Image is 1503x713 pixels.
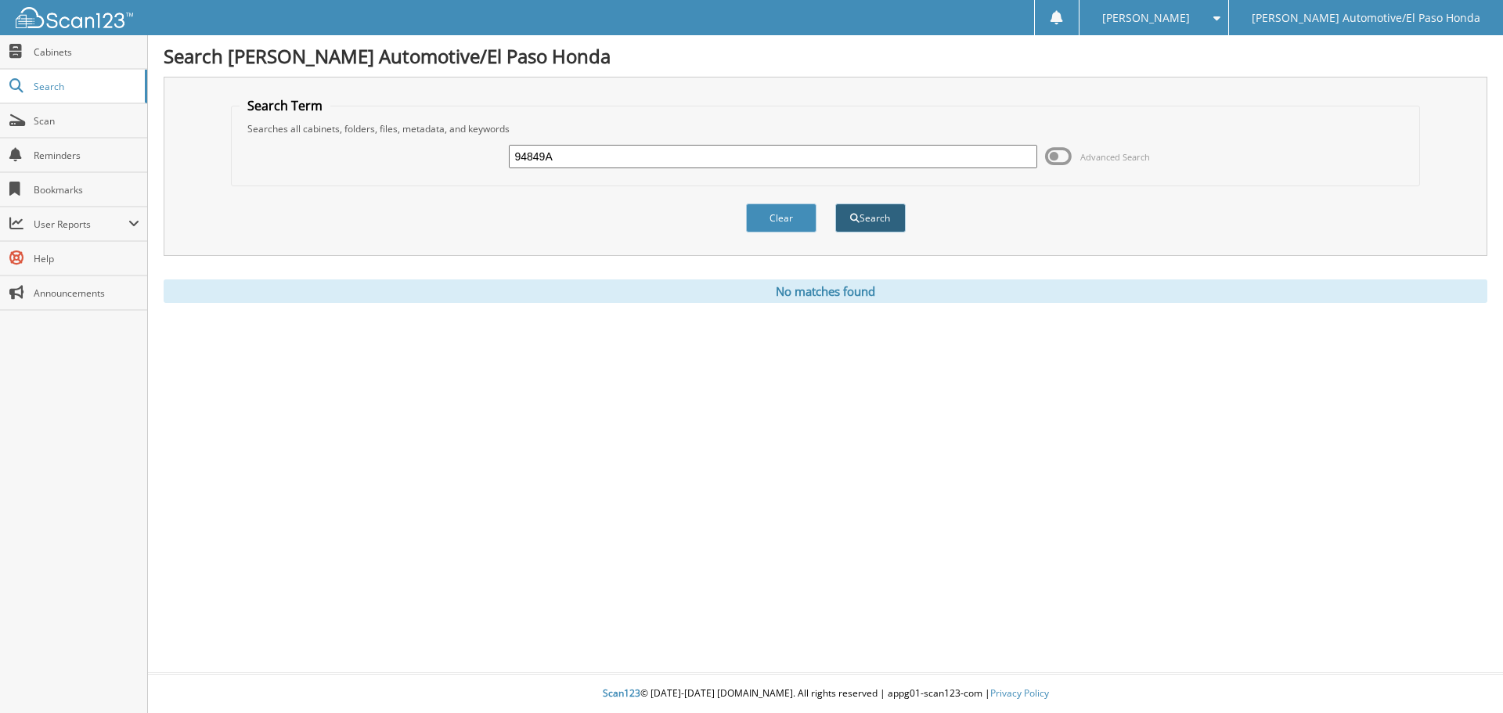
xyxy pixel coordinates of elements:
span: Bookmarks [34,183,139,196]
span: [PERSON_NAME] [1102,13,1190,23]
h1: Search [PERSON_NAME] Automotive/El Paso Honda [164,43,1487,69]
span: Announcements [34,286,139,300]
span: [PERSON_NAME] Automotive/El Paso Honda [1252,13,1480,23]
div: © [DATE]-[DATE] [DOMAIN_NAME]. All rights reserved | appg01-scan123-com | [148,675,1503,713]
button: Search [835,203,906,232]
span: Scan123 [603,686,640,700]
button: Clear [746,203,816,232]
span: Advanced Search [1080,151,1150,163]
span: Cabinets [34,45,139,59]
img: scan123-logo-white.svg [16,7,133,28]
iframe: Chat Widget [1425,638,1503,713]
span: Help [34,252,139,265]
span: Reminders [34,149,139,162]
span: Scan [34,114,139,128]
a: Privacy Policy [990,686,1049,700]
legend: Search Term [240,97,330,114]
span: Search [34,80,137,93]
span: User Reports [34,218,128,231]
div: No matches found [164,279,1487,303]
div: Searches all cabinets, folders, files, metadata, and keywords [240,122,1412,135]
